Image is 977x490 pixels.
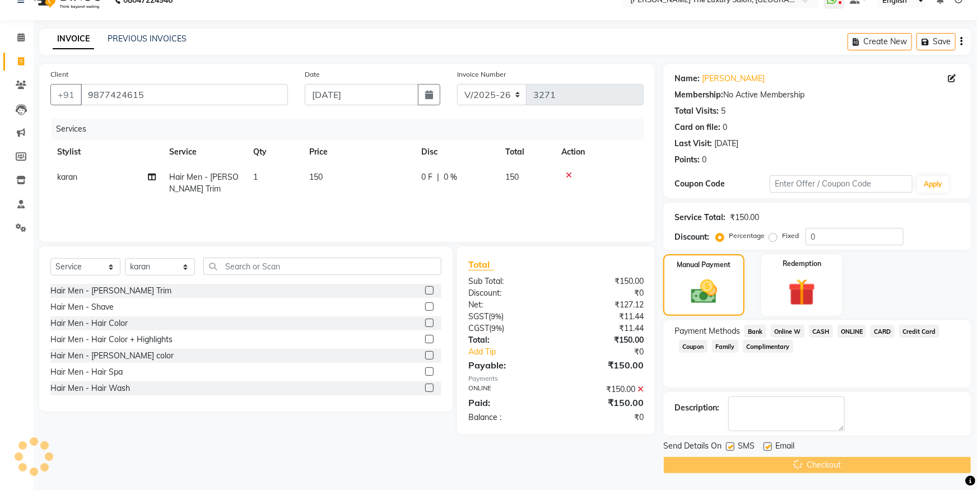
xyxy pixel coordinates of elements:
div: Last Visit: [674,138,712,150]
th: Stylist [50,139,162,165]
div: ₹150.00 [556,396,653,409]
label: Percentage [729,231,765,241]
span: CGST [468,323,489,333]
span: SMS [738,440,755,454]
div: ONLINE [460,384,556,395]
span: Total [468,259,494,270]
label: Redemption [783,259,821,269]
span: Bank [745,325,766,338]
div: Hair Men - Hair Color [50,318,128,329]
div: Discount: [674,231,709,243]
th: Price [303,139,415,165]
input: Search or Scan [203,258,441,275]
span: 0 % [444,171,457,183]
div: Hair Men - Hair Wash [50,382,130,394]
div: Card on file: [674,122,720,133]
div: [DATE] [714,138,738,150]
div: Sub Total: [460,276,556,287]
div: ₹150.00 [556,276,653,287]
span: 150 [505,172,519,182]
div: ₹150.00 [730,212,759,223]
div: ( ) [460,323,556,334]
div: Hair Men - [PERSON_NAME] color [50,350,174,362]
div: ₹11.44 [556,311,653,323]
div: Total Visits: [674,105,719,117]
span: | [437,171,439,183]
div: Name: [674,73,700,85]
span: CARD [871,325,895,338]
span: 9% [491,312,501,321]
div: No Active Membership [674,89,960,101]
div: Balance : [460,412,556,423]
span: karan [57,172,77,182]
div: Points: [674,154,700,166]
span: Hair Men - [PERSON_NAME] Trim [169,172,239,194]
div: Payments [468,374,644,384]
div: Hair Men - Hair Spa [50,366,123,378]
div: Membership: [674,89,723,101]
div: 5 [721,105,725,117]
div: Payable: [460,358,556,372]
div: Service Total: [674,212,725,223]
th: Total [499,139,555,165]
span: Email [775,440,794,454]
img: _gift.svg [780,276,824,309]
span: 0 F [421,171,432,183]
div: ₹150.00 [556,384,653,395]
label: Invoice Number [457,69,506,80]
span: CASH [809,325,833,338]
span: Family [712,340,738,353]
div: Paid: [460,396,556,409]
div: ₹0 [556,412,653,423]
div: 0 [702,154,706,166]
div: 0 [723,122,727,133]
div: Hair Men - Shave [50,301,114,313]
div: Total: [460,334,556,346]
a: INVOICE [53,29,94,49]
img: _cash.svg [683,277,725,307]
th: Action [555,139,644,165]
button: Create New [848,33,912,50]
div: Description: [674,402,719,414]
span: Credit Card [899,325,939,338]
label: Client [50,69,68,80]
button: Save [916,33,956,50]
span: Online W [771,325,804,338]
div: Coupon Code [674,178,770,190]
div: Discount: [460,287,556,299]
div: ₹0 [572,346,652,358]
label: Manual Payment [677,260,731,270]
div: Hair Men - Hair Color + Highlights [50,334,173,346]
div: ₹11.44 [556,323,653,334]
div: Hair Men - [PERSON_NAME] Trim [50,285,171,297]
div: ₹150.00 [556,334,653,346]
a: PREVIOUS INVOICES [108,34,187,44]
span: 150 [309,172,323,182]
div: ₹0 [556,287,653,299]
button: +91 [50,84,82,105]
div: ₹127.12 [556,299,653,311]
div: ₹150.00 [556,358,653,372]
a: [PERSON_NAME] [702,73,765,85]
span: 1 [253,172,258,182]
span: SGST [468,311,488,321]
label: Fixed [782,231,799,241]
label: Date [305,69,320,80]
th: Qty [246,139,303,165]
div: Net: [460,299,556,311]
span: Complimentary [743,340,793,353]
th: Disc [415,139,499,165]
input: Search by Name/Mobile/Email/Code [81,84,288,105]
a: Add Tip [460,346,572,358]
span: Send Details On [663,440,722,454]
div: Services [52,119,652,139]
th: Service [162,139,246,165]
input: Enter Offer / Coupon Code [770,175,913,193]
span: 9% [491,324,502,333]
span: Coupon [679,340,708,353]
div: ( ) [460,311,556,323]
span: Payment Methods [674,325,740,337]
button: Apply [917,176,949,193]
span: ONLINE [838,325,867,338]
